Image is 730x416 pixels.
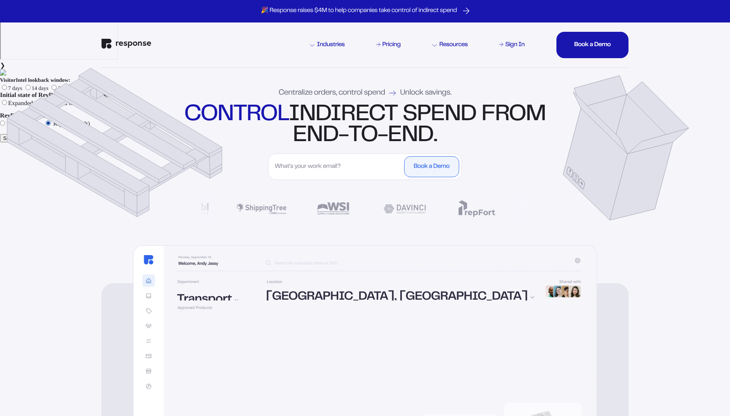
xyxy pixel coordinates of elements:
[184,105,289,125] strong: control
[574,42,611,48] div: Book a Demo
[404,156,459,177] button: Book a Demo
[505,42,525,48] div: Sign In
[375,40,402,50] a: Pricing
[432,42,468,48] div: Resources
[102,39,151,49] img: Response Logo
[279,89,451,97] div: Centralize orders, control spend
[177,294,257,306] div: Transport
[261,7,457,15] p: 🎉 Response raises $4M to help companies take control of indirect spend
[498,40,526,50] a: Sign In
[102,39,151,51] a: Response Home
[382,42,401,48] div: Pricing
[182,104,548,146] div: indirect spend from end-to-end.
[400,89,451,97] span: Unlock savings.
[310,42,345,48] div: Industries
[414,164,449,170] div: Book a Demo
[556,32,628,58] button: Book a DemoBook a DemoBook a DemoBook a DemoBook a Demo
[177,275,257,288] div: Office
[271,156,402,177] input: What's your work email?
[266,291,535,304] div: [GEOGRAPHIC_DATA], [GEOGRAPHIC_DATA]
